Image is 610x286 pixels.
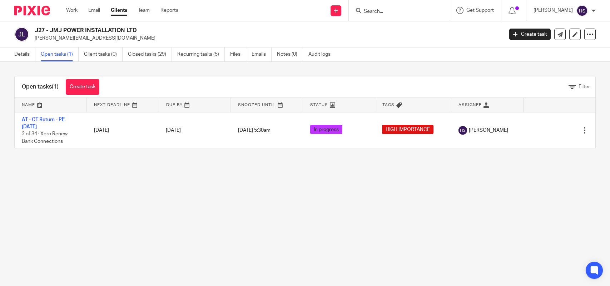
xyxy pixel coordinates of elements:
a: Emails [252,47,272,61]
span: In progress [310,125,342,134]
input: Search [363,9,427,15]
h2: J27 - JMJ POWER INSTALLATION LTD [35,27,406,34]
span: [PERSON_NAME] [469,127,508,134]
a: Closed tasks (29) [128,47,172,61]
a: Email [88,7,100,14]
span: (1) [52,84,59,90]
a: Work [66,7,78,14]
a: AT - CT Return - PE [DATE] [22,117,65,129]
img: svg%3E [576,5,588,16]
h1: Open tasks [22,83,59,91]
a: Team [138,7,150,14]
span: Status [310,103,328,107]
span: Snoozed Until [238,103,276,107]
a: Reports [160,7,178,14]
a: Recurring tasks (5) [177,47,225,61]
p: [PERSON_NAME] [534,7,573,14]
a: Details [14,47,35,61]
a: Client tasks (0) [84,47,123,61]
p: [PERSON_NAME][EMAIL_ADDRESS][DOMAIN_NAME] [35,35,499,42]
span: HIGH IMPORTANCE [382,125,433,134]
td: [DATE] [87,112,159,149]
span: 2 of 34 · Xero Renew Bank Connections [22,131,68,144]
img: svg%3E [14,27,29,42]
img: Pixie [14,6,50,15]
a: Create task [66,79,99,95]
span: [DATE] [166,128,181,133]
a: Files [230,47,246,61]
span: [DATE] 5:30am [238,128,271,133]
img: svg%3E [458,126,467,135]
a: Clients [111,7,127,14]
a: Audit logs [308,47,336,61]
span: Filter [579,84,590,89]
a: Notes (0) [277,47,303,61]
a: Create task [509,29,551,40]
span: Tags [382,103,395,107]
span: Get Support [466,8,494,13]
a: Open tasks (1) [41,47,79,61]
